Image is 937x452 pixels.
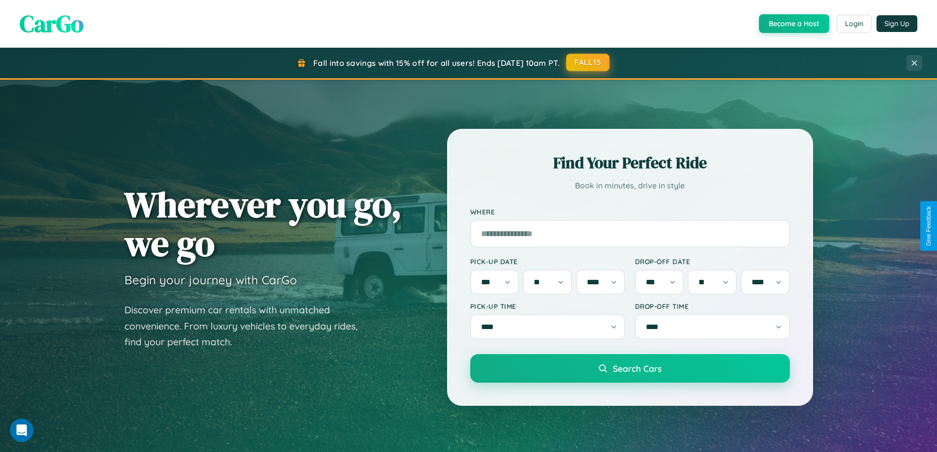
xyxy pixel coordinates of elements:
span: Fall into savings with 15% off for all users! Ends [DATE] 10am PT. [313,58,560,68]
label: Pick-up Date [470,257,625,266]
button: Login [837,15,872,32]
label: Drop-off Time [635,302,790,310]
span: CarGo [20,7,84,40]
label: Where [470,208,790,216]
h2: Find Your Perfect Ride [470,152,790,174]
iframe: Intercom live chat [10,419,33,442]
h3: Begin your journey with CarGo [124,272,297,287]
p: Discover premium car rentals with unmatched convenience. From luxury vehicles to everyday rides, ... [124,302,370,350]
span: Search Cars [613,363,662,374]
button: Become a Host [759,14,829,33]
button: Sign Up [877,15,917,32]
label: Pick-up Time [470,302,625,310]
button: FALL15 [566,54,609,71]
label: Drop-off Date [635,257,790,266]
h1: Wherever you go, we go [124,185,402,263]
button: Search Cars [470,354,790,383]
p: Book in minutes, drive in style [470,179,790,193]
div: Give Feedback [925,206,932,246]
